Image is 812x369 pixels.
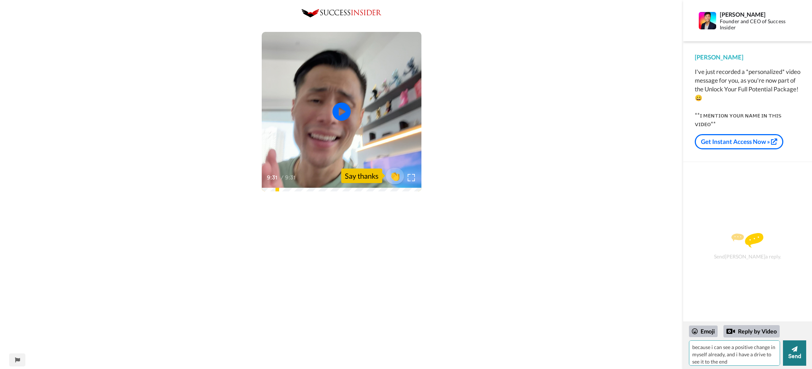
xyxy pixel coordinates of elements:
div: I've just recorded a *personalized* video message for you, as you're now part of the Unlock Your ... [695,67,800,128]
img: 0c8b3de2-5a68-4eb7-92e8-72f868773395 [302,9,381,17]
img: Full screen [408,174,415,181]
img: message.svg [731,233,763,248]
div: Founder and CEO of Success Insider [720,18,792,31]
span: 9:31 [267,173,279,182]
div: Say thanks [341,169,382,183]
img: Profile Image [699,12,716,29]
button: 👏 [386,168,404,184]
div: [PERSON_NAME] [695,53,800,62]
div: [PERSON_NAME] [720,11,792,18]
textarea: because i can see a positive change in myself already, and i have a drive to see it to the end 🤗 [689,340,780,366]
button: Send [783,340,806,366]
div: Reply by Video [726,327,735,336]
div: Send [PERSON_NAME] a reply. [693,175,802,318]
span: 👏 [386,170,404,182]
span: / [281,173,283,182]
div: Reply by Video [723,325,780,337]
a: Get Instant Access Now » [695,134,783,149]
div: Emoji [689,326,718,337]
span: 9:31 [285,173,298,182]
